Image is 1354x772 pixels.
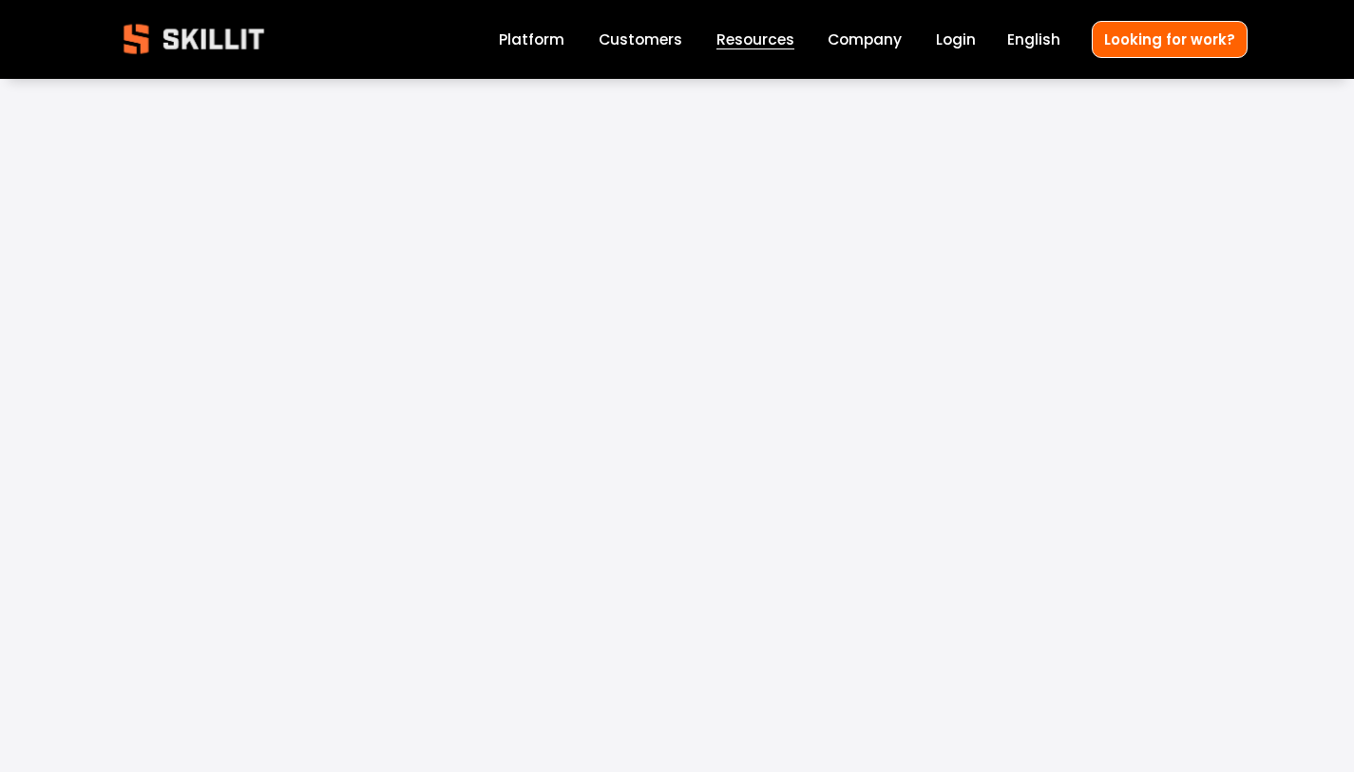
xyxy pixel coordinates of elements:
[936,27,976,52] a: Login
[716,27,794,52] a: folder dropdown
[499,27,564,52] a: Platform
[828,27,902,52] a: Company
[107,10,280,68] img: Skillit
[1007,27,1060,52] div: language picker
[1007,29,1060,50] span: English
[599,27,682,52] a: Customers
[1092,21,1248,58] a: Looking for work?
[716,29,794,50] span: Resources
